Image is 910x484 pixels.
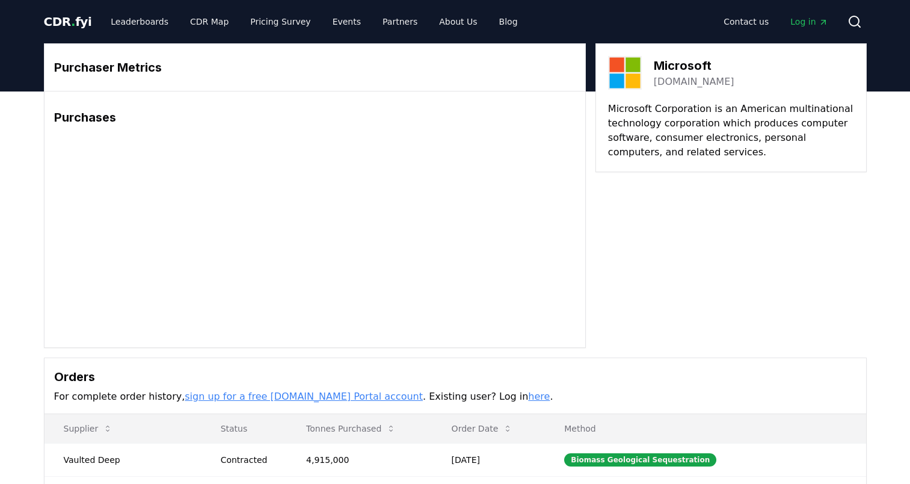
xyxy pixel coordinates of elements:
[101,11,527,33] nav: Main
[54,417,123,441] button: Supplier
[790,16,828,28] span: Log in
[714,11,837,33] nav: Main
[608,56,642,90] img: Microsoft-logo
[180,11,238,33] a: CDR Map
[44,14,92,29] span: CDR fyi
[432,443,546,476] td: [DATE]
[101,11,178,33] a: Leaderboards
[45,443,201,476] td: Vaulted Deep
[185,391,423,402] a: sign up for a free [DOMAIN_NAME] Portal account
[71,14,75,29] span: .
[781,11,837,33] a: Log in
[44,13,92,30] a: CDR.fyi
[654,57,734,75] h3: Microsoft
[241,11,320,33] a: Pricing Survey
[608,102,854,160] p: Microsoft Corporation is an American multinational technology corporation which produces computer...
[54,58,576,76] h3: Purchaser Metrics
[221,454,277,466] div: Contracted
[54,368,856,386] h3: Orders
[714,11,778,33] a: Contact us
[654,75,734,89] a: [DOMAIN_NAME]
[287,443,432,476] td: 4,915,000
[54,389,856,404] p: For complete order history, . Existing user? Log in .
[490,11,527,33] a: Blog
[429,11,487,33] a: About Us
[323,11,370,33] a: Events
[442,417,523,441] button: Order Date
[528,391,550,402] a: here
[54,108,576,126] h3: Purchases
[211,423,277,435] p: Status
[297,417,405,441] button: Tonnes Purchased
[555,423,856,435] p: Method
[564,453,716,467] div: Biomass Geological Sequestration
[373,11,427,33] a: Partners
